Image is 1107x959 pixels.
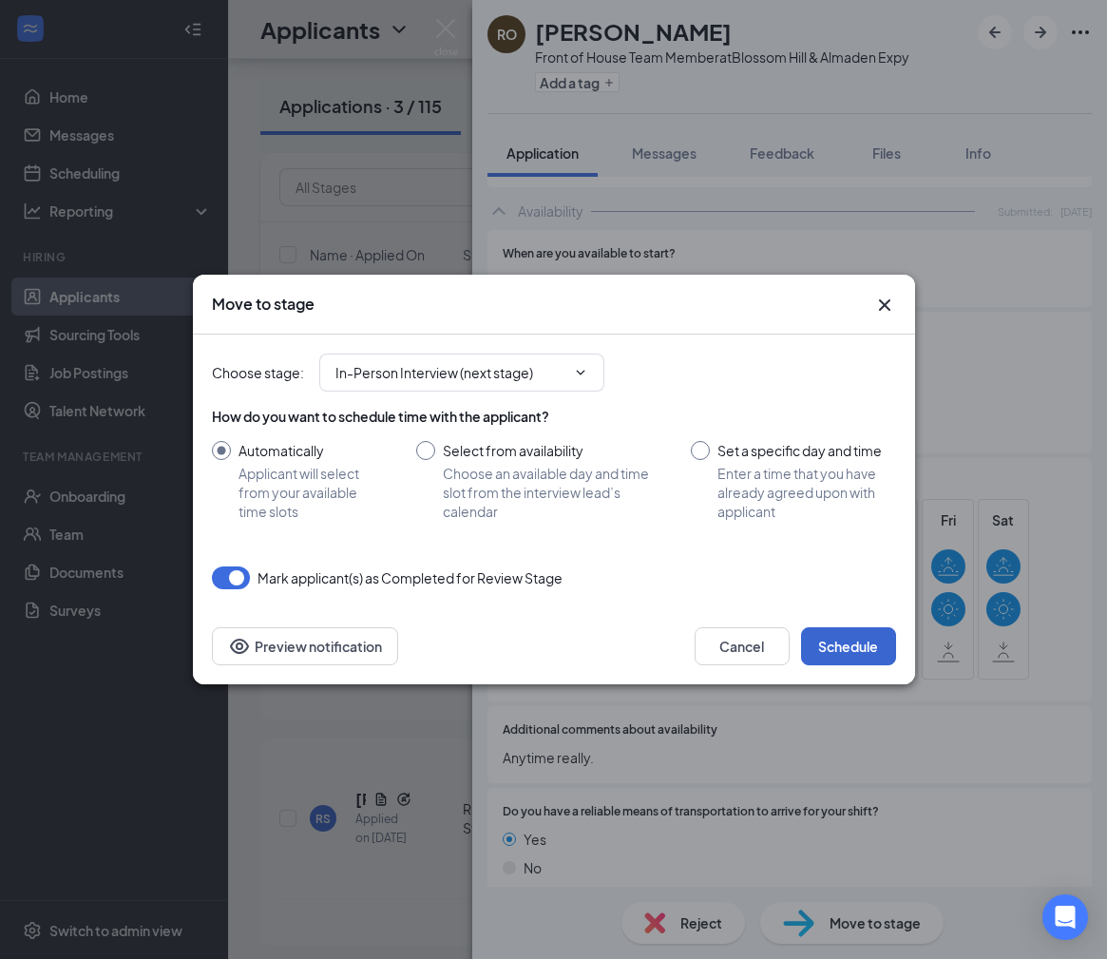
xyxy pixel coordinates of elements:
[212,362,304,383] span: Choose stage :
[212,407,896,426] div: How do you want to schedule time with the applicant?
[258,566,563,589] span: Mark applicant(s) as Completed for Review Stage
[212,294,315,315] h3: Move to stage
[695,627,790,665] button: Cancel
[212,627,398,665] button: Preview notificationEye
[228,635,251,658] svg: Eye
[873,294,896,316] svg: Cross
[1042,894,1088,940] div: Open Intercom Messenger
[801,627,896,665] button: Schedule
[573,365,588,380] svg: ChevronDown
[873,294,896,316] button: Close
